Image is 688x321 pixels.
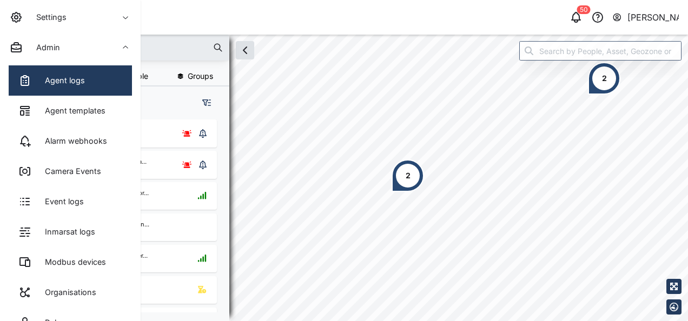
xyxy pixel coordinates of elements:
div: Admin [28,42,60,54]
div: Map marker [588,62,620,95]
span: Groups [188,72,213,80]
div: Agent logs [37,75,85,86]
a: Alarm webhooks [9,126,132,156]
div: Inmarsat logs [37,226,95,238]
div: Agent templates [37,105,105,117]
a: Modbus devices [9,247,132,277]
a: Agent logs [9,65,132,96]
div: Map marker [392,159,424,192]
a: Event logs [9,186,132,217]
a: Inmarsat logs [9,217,132,247]
button: [PERSON_NAME] [612,10,679,25]
div: Organisations [37,286,96,298]
a: Organisations [9,277,132,307]
div: Event logs [37,196,84,208]
div: 2 [602,72,607,84]
div: Modbus devices [37,256,106,268]
a: Agent templates [9,96,132,126]
div: Camera Events [37,165,101,177]
div: [PERSON_NAME] [627,11,679,24]
div: 2 [406,170,411,182]
div: 50 [577,5,591,14]
a: Camera Events [9,156,132,186]
canvas: Map [35,35,688,321]
div: Settings [28,11,67,23]
input: Search by People, Asset, Geozone or Place [519,41,682,61]
div: Alarm webhooks [37,135,107,147]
